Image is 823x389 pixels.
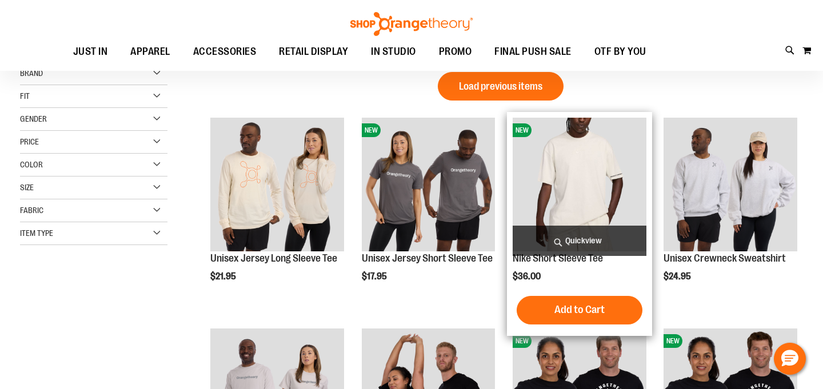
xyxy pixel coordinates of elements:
span: NEW [664,334,682,348]
div: product [507,112,652,336]
span: Item Type [20,228,53,238]
img: Unisex Jersey Long Sleeve Tee [210,118,344,251]
a: Unisex Crewneck Sweatshirt [664,252,786,264]
img: Shop Orangetheory [349,12,474,36]
span: Load previous items [459,81,542,92]
div: product [658,112,803,311]
div: product [205,112,350,311]
a: Unisex Jersey Short Sleeve Tee [362,252,493,264]
span: Price [20,137,39,146]
span: IN STUDIO [371,39,416,65]
a: APPAREL [119,39,182,65]
button: Hello, have a question? Let’s chat. [774,343,806,375]
a: PROMO [428,39,484,65]
img: OTF Unisex Crewneck Sweatshirt Grey [664,118,797,251]
span: NEW [362,123,381,137]
span: ACCESSORIES [193,39,257,65]
a: OTF BY YOU [583,39,658,65]
a: JUST IN [62,39,119,65]
span: $17.95 [362,271,389,282]
button: Load previous items [438,72,564,101]
span: NEW [513,334,532,348]
span: OTF BY YOU [594,39,646,65]
span: FINAL PUSH SALE [494,39,572,65]
span: Add to Cart [554,303,605,316]
span: $21.95 [210,271,238,282]
a: Unisex Jersey Short Sleeve TeeNEW [362,118,496,253]
span: $24.95 [664,271,693,282]
span: $36.00 [513,271,542,282]
a: Unisex Jersey Long Sleeve Tee [210,118,344,253]
a: Nike Short Sleeve Tee [513,252,603,264]
img: Unisex Jersey Short Sleeve Tee [362,118,496,251]
div: product [356,112,501,311]
span: Color [20,160,43,169]
a: Unisex Jersey Long Sleeve Tee [210,252,337,264]
span: PROMO [439,39,472,65]
span: Gender [20,114,47,123]
a: Nike Short Sleeve TeeNEW [513,118,646,253]
span: Brand [20,69,43,78]
span: NEW [513,123,532,137]
span: APPAREL [130,39,170,65]
button: Add to Cart [517,296,642,324]
a: IN STUDIO [359,39,428,65]
span: Fabric [20,206,43,215]
span: Size [20,183,34,192]
a: RETAIL DISPLAY [267,39,359,65]
span: Fit [20,91,30,101]
img: Nike Short Sleeve Tee [513,118,646,251]
a: OTF Unisex Crewneck Sweatshirt Grey [664,118,797,253]
a: FINAL PUSH SALE [483,39,583,65]
span: RETAIL DISPLAY [279,39,348,65]
a: Quickview [513,226,646,256]
span: JUST IN [73,39,108,65]
a: ACCESSORIES [182,39,268,65]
